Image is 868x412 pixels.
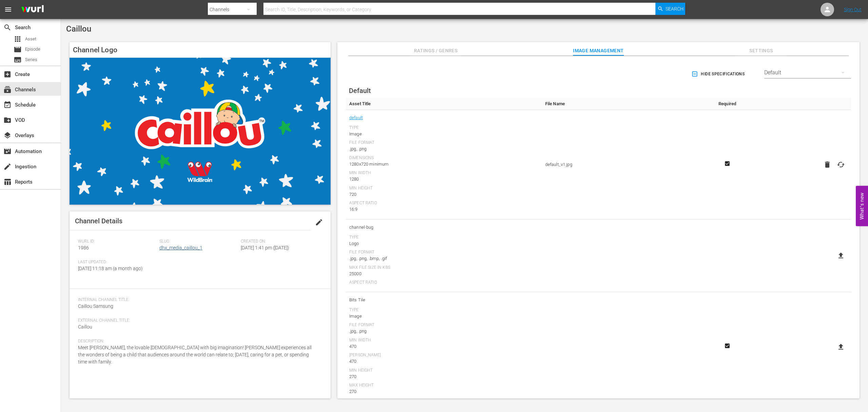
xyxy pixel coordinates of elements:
div: Type [349,125,538,131]
span: edit [315,218,323,226]
div: File Format [349,140,538,146]
span: 1986 [78,245,89,250]
th: Required [707,98,748,110]
button: Hide Specifications [690,64,747,83]
th: Asset Title [346,98,542,110]
span: Series [25,56,37,63]
span: Episode [14,45,22,54]
span: subscriptions [3,86,12,94]
span: [DATE] 11:18 am (a month ago) [78,266,143,271]
div: Image [349,313,538,320]
button: edit [311,214,327,230]
span: Default [349,87,371,95]
span: Last Updated: [78,260,156,265]
div: File Format [349,322,538,328]
div: 720 [349,191,538,198]
div: Aspect Ratio [349,201,538,206]
img: ans4CAIJ8jUAAAAAAAAAAAAAAAAAAAAAAAAgQb4GAAAAAAAAAAAAAAAAAAAAAAAAJMjXAAAAAAAAAAAAAAAAAAAAAAAAgAT5G... [16,2,49,18]
span: Create [3,70,12,78]
span: Bits Tile [349,296,538,304]
div: 1280x720 minimum [349,161,538,168]
h4: Channel Logo [70,42,331,58]
div: 470 [349,358,538,365]
div: .jpg, .png [349,146,538,152]
span: Caillou [78,324,92,330]
div: .jpg, .png, .bmp, .gif [349,255,538,262]
div: Dimensions [349,155,538,161]
a: Sign Out [844,7,862,12]
span: channel-bug [349,223,538,232]
span: menu [4,5,12,14]
a: default [349,113,363,122]
div: File Format [349,250,538,255]
span: Caillou [66,24,91,34]
button: Search [655,3,685,15]
div: Max Height [349,383,538,388]
span: Episode [25,46,40,53]
div: Min Width [349,338,538,343]
div: Default [764,63,851,82]
div: Image [349,131,538,137]
div: Type [349,307,538,313]
div: 1280 [349,176,538,183]
span: Hide Specifications [693,71,745,78]
div: Type [349,235,538,240]
span: Asset [25,36,36,42]
button: Open Feedback Widget [856,186,868,226]
span: Meet [PERSON_NAME], the lovable [DEMOGRAPHIC_DATA] with big imagination! [PERSON_NAME] experience... [78,345,312,364]
div: [PERSON_NAME] [349,353,538,358]
span: Asset [14,35,22,43]
span: Created On: [241,239,319,244]
svg: Required [723,343,731,349]
svg: Required [723,161,731,167]
div: 270 [349,388,538,395]
div: 270 [349,373,538,380]
span: VOD [3,116,12,124]
div: 25000 [349,270,538,277]
span: Ingestion [3,163,12,171]
span: Slug: [159,239,237,244]
span: Caillou Samsung [78,303,113,309]
span: Settings [736,46,787,55]
span: Description: [78,339,319,344]
span: Ratings / Genres [410,46,461,55]
span: Image Management [573,46,624,55]
span: Search [3,23,12,32]
a: dhx_media_caillou_1 [159,245,202,250]
div: Logo [349,240,538,247]
span: Automation [3,147,12,155]
img: Caillou [70,58,331,205]
span: Wurl ID: [78,239,156,244]
div: Min Height [349,186,538,191]
div: Max File Size In Kbs [349,265,538,270]
span: Internal Channel Title: [78,297,319,303]
span: Overlays [3,131,12,139]
th: File Name [542,98,707,110]
span: Search [666,3,684,15]
span: Reports [3,178,12,186]
div: Aspect Ratio [349,280,538,285]
div: 16:9 [349,206,538,213]
span: [DATE] 1:41 pm ([DATE]) [241,245,289,250]
span: Schedule [3,101,12,109]
div: .jpg, .png [349,328,538,335]
span: Series [14,56,22,64]
div: Min Height [349,368,538,373]
div: 470 [349,343,538,350]
span: External Channel Title: [78,318,319,323]
div: Min Width [349,170,538,176]
span: Channel Details [75,217,122,225]
td: default_v1.jpg [542,110,707,220]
